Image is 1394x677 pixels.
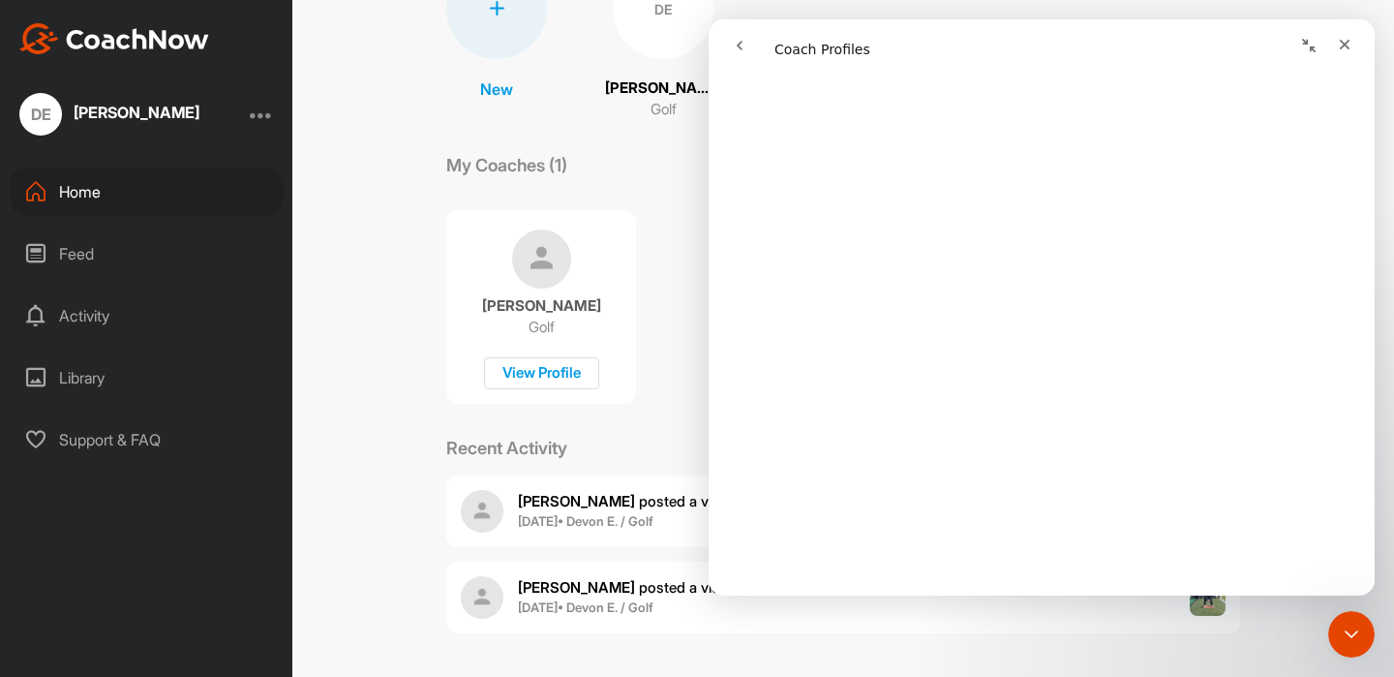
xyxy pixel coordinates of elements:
img: post image [1190,579,1227,616]
div: Support & FAQ [11,415,284,464]
b: [PERSON_NAME] [518,492,635,510]
b: [DATE] • Devon E. / Golf [518,600,653,615]
div: Home [11,168,284,216]
span: posted a video . [518,492,741,510]
div: DE [19,93,62,136]
img: CoachNow [19,23,209,54]
img: coach avatar [512,230,571,289]
b: [PERSON_NAME] [518,578,635,597]
div: [PERSON_NAME] [74,105,199,120]
div: Library [11,354,284,402]
div: Activity [11,292,284,340]
img: user avatar [461,576,503,619]
b: [DATE] • Devon E. / Golf [518,513,653,529]
p: [PERSON_NAME] [482,296,601,316]
p: Recent Activity [446,435,567,461]
p: My Coaches (1) [446,152,567,178]
iframe: Intercom live chat [709,19,1375,596]
iframe: Intercom live chat [1328,611,1375,658]
p: Golf [529,318,555,337]
img: user avatar [461,490,503,533]
div: Feed [11,230,284,278]
p: New [480,77,513,101]
span: posted a video . [518,578,741,597]
p: Golf [651,99,677,121]
p: [PERSON_NAME] [605,77,721,100]
div: View Profile [484,357,599,389]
